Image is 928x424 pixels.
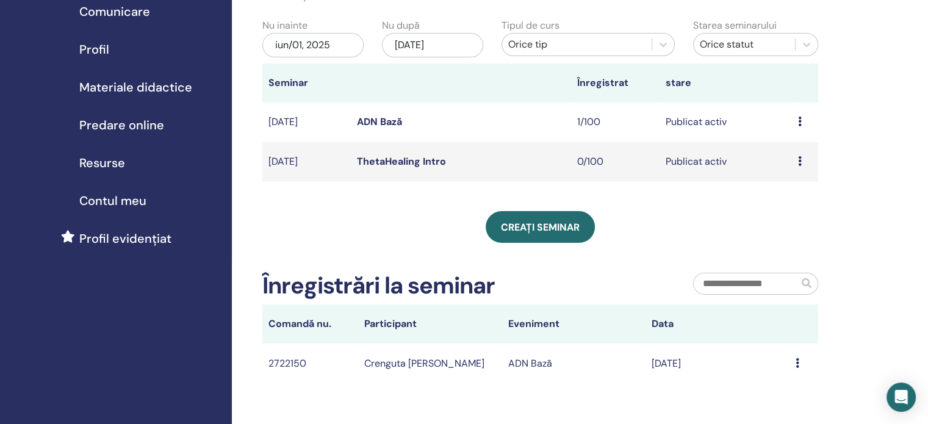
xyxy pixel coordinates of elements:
h2: Înregistrări la seminar [262,272,495,300]
span: Materiale didactice [79,78,192,96]
span: Creați seminar [501,221,580,234]
a: Creați seminar [486,211,595,243]
span: Profil evidențiat [79,229,171,248]
label: Nu inainte [262,18,308,33]
td: Crenguta [PERSON_NAME] [358,343,502,383]
th: stare [660,63,792,102]
label: Starea seminarului [693,18,777,33]
div: Orice tip [508,37,646,52]
span: Comunicare [79,2,150,21]
th: Data [646,304,790,343]
div: iun/01, 2025 [262,33,364,57]
th: Eveniment [502,304,646,343]
a: ADN Bază [357,115,402,128]
td: Publicat activ [660,142,792,182]
div: Open Intercom Messenger [887,383,916,412]
span: Profil [79,40,109,59]
th: Seminar [262,63,351,102]
td: ADN Bază [502,343,646,383]
label: Nu după [382,18,420,33]
span: Contul meu [79,192,146,210]
td: [DATE] [262,102,351,142]
th: Participant [358,304,502,343]
div: Orice statut [700,37,789,52]
td: Publicat activ [660,102,792,142]
th: Înregistrat [571,63,660,102]
a: ThetaHealing Intro [357,155,446,168]
th: Comandă nu. [262,304,358,343]
label: Tipul de curs [502,18,559,33]
span: Predare online [79,116,164,134]
td: [DATE] [262,142,351,182]
span: Resurse [79,154,125,172]
div: [DATE] [382,33,483,57]
td: 2722150 [262,343,358,383]
td: 0/100 [571,142,660,182]
td: 1/100 [571,102,660,142]
td: [DATE] [646,343,790,383]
